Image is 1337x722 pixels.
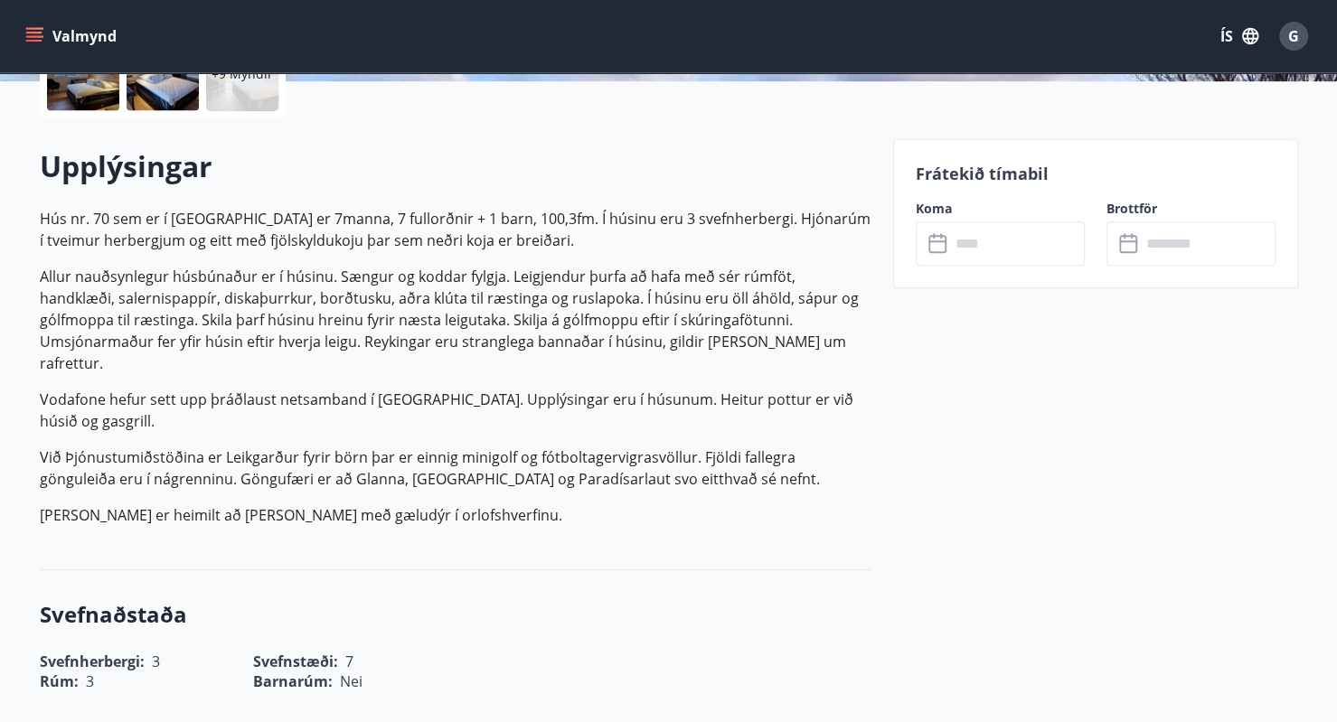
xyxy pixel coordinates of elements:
p: Allur nauðsynlegur húsbúnaður er í húsinu. Sængur og koddar fylgja. Leigjendur þurfa að hafa með ... [40,266,871,374]
button: G [1272,14,1315,58]
span: Nei [340,671,362,691]
p: +9 Myndir [212,65,273,83]
span: Barnarúm : [253,671,333,691]
span: 3 [86,671,94,691]
p: [PERSON_NAME] er heimilt að [PERSON_NAME] með gæludýr í orlofshverfinu. [40,504,871,526]
label: Koma [916,200,1085,218]
span: G [1288,26,1299,46]
p: Við Þjónustumiðstöðina er Leikgarður fyrir börn þar er einnig minigolf og fótboltagervigrasvöllur... [40,446,871,490]
h3: Svefnaðstaða [40,599,871,630]
h2: Upplýsingar [40,146,871,186]
button: menu [22,20,124,52]
p: Frátekið tímabil [916,162,1276,185]
p: Vodafone hefur sett upp þráðlaust netsamband í [GEOGRAPHIC_DATA]. Upplýsingar eru í húsunum. Heit... [40,389,871,432]
button: ÍS [1210,20,1268,52]
span: Rúm : [40,671,79,691]
label: Brottför [1106,200,1276,218]
p: Hús nr. 70 sem er í [GEOGRAPHIC_DATA] er 7manna, 7 fullorðnir + 1 barn, 100,3fm. Í húsinu eru 3 s... [40,208,871,251]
